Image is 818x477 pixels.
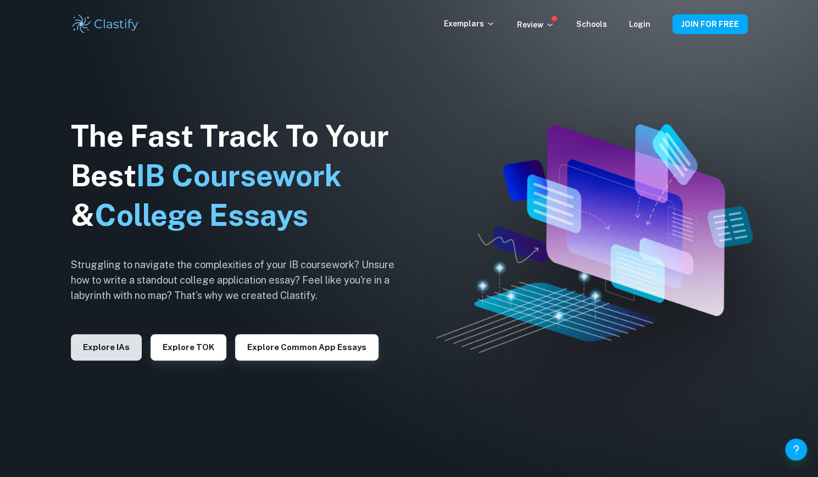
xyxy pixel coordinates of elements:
button: Explore TOK [151,334,226,360]
p: Exemplars [444,18,495,30]
a: Explore TOK [151,341,226,352]
img: Clastify hero [436,124,753,353]
img: Clastify logo [71,13,141,35]
a: Explore IAs [71,341,142,352]
h6: Struggling to navigate the complexities of your IB coursework? Unsure how to write a standout col... [71,257,411,303]
button: Explore IAs [71,334,142,360]
button: JOIN FOR FREE [672,14,748,34]
button: Help and Feedback [785,439,807,461]
a: Explore Common App essays [235,341,379,352]
a: Login [629,20,650,29]
button: Explore Common App essays [235,334,379,360]
a: Schools [576,20,607,29]
p: Review [517,19,554,31]
h1: The Fast Track To Your Best & [71,117,411,235]
span: College Essays [94,198,308,232]
span: IB Coursework [136,158,342,193]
